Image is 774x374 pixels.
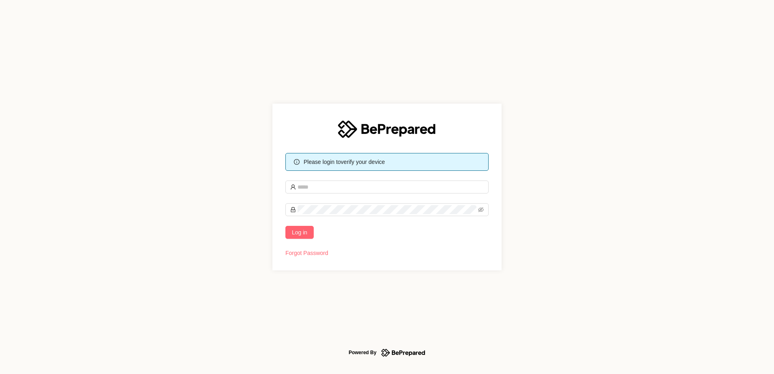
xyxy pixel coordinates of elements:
[290,207,296,212] span: lock
[294,159,300,165] span: info-circle
[292,228,307,237] span: Log in
[349,348,376,357] div: Powered By
[290,184,296,190] span: user
[478,207,484,212] span: eye-invisible
[285,226,314,239] button: Log in
[304,157,385,166] span: Please login to verify your device
[285,250,328,256] a: Forgot Password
